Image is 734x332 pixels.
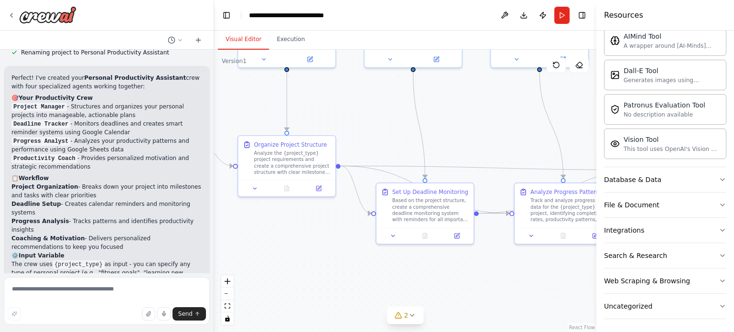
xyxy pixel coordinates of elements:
img: Aimindtool [610,36,620,45]
code: Deadline Tracker [11,120,70,129]
strong: Your Productivity Crew [19,95,93,101]
span: Renaming project to Personal Productivity Assistant [21,49,169,56]
p: The crew uses as input - you can specify any type of personal project (e.g., "fitness goals", "le... [11,260,202,286]
g: Edge from triggers to 2bb5b547-346b-4118-9b65-4684760625ef [199,141,233,170]
p: - Structures and organizes your personal projects into manageable, actionable plans - Monitors de... [11,102,202,171]
h2: ⚙️ [11,251,202,260]
button: Visual Editor [218,30,269,50]
button: Open in side panel [288,54,332,64]
div: Organize Project Structure [254,140,327,149]
g: Edge from 195e036c-e422-4e0d-9a2d-bd4e3531639d to 2bb5b547-346b-4118-9b65-4684760625ef [283,71,291,130]
div: Dall-E Tool [624,66,720,75]
button: Open in side panel [443,231,471,241]
div: No description available [624,111,705,118]
g: Edge from a64f56eb-06b8-48a2-a7ac-7c1af4495e32 to 9876ee98-94e5-4b14-8a95-debe8510442e [536,71,567,178]
strong: Coaching & Motivation [11,235,85,242]
g: Edge from 2bb5b547-346b-4118-9b65-4684760625ef to 2dea5e06-34d9-4309-81a8-1604878f5c7f [341,162,648,174]
div: Based on the project structure, create a comprehensive deadline monitoring system with reminders ... [392,197,469,223]
li: - Delivers personalized recommendations to keep you focused [11,234,202,251]
button: Upload files [142,307,155,321]
a: React Flow attribution [569,325,595,330]
div: AI & Machine Learning [604,21,726,167]
div: Track and analyze progress data for the {project_type} project, identifying completion rates, pro... [530,197,607,223]
img: Dalletool [610,70,620,80]
strong: Workflow [19,175,49,182]
button: Uncategorized [604,294,726,319]
strong: Input Variable [19,252,65,259]
g: Edge from f48ce46a-b9ca-45f1-b336-1ea66424194c to 9876ee98-94e5-4b14-8a95-debe8510442e [479,209,509,217]
div: Analyze Progress Patterns [530,188,602,196]
button: Switch to previous chat [164,34,187,46]
strong: Personal Productivity Assistant [84,75,186,81]
span: Send [178,310,193,318]
button: Search & Research [604,243,726,268]
div: Search & Research [604,251,667,260]
code: Project Manager [11,103,67,111]
span: 2 [404,311,409,320]
button: Start a new chat [191,34,206,46]
p: Perfect! I've created your crew with four specialized agents working together: [11,74,202,91]
button: Open in side panel [540,54,585,64]
nav: breadcrumb [249,11,342,20]
li: - Tracks patterns and identifies productivity insights [11,217,202,234]
div: Database & Data [604,175,661,184]
div: AIMind Tool [624,32,720,41]
button: Execution [269,30,313,50]
button: No output available [547,231,580,241]
img: Patronusevaltool [610,105,620,114]
div: Analyze the {project_type} project requirements and create a comprehensive project structure with... [254,150,331,175]
div: Integrations [604,225,644,235]
button: Open in side panel [305,184,332,193]
div: React Flow controls [221,275,234,325]
div: File & Document [604,200,659,210]
button: File & Document [604,193,726,217]
div: A wrapper around [AI-Minds]([URL][DOMAIN_NAME]). Useful for when you need answers to questions fr... [624,42,720,50]
img: Visiontool [610,139,620,149]
button: Web Scraping & Browsing [604,268,726,293]
div: Generates images using OpenAI's Dall-E model. [624,76,720,84]
button: Open in side panel [582,231,609,241]
h2: 📋 [11,174,202,182]
li: - Creates calendar reminders and monitoring systems [11,200,202,217]
button: zoom in [221,275,234,288]
button: No output available [408,231,442,241]
li: - Breaks down your project into milestones and tasks with clear priorities [11,182,202,200]
button: Database & Data [604,167,726,192]
div: Web Scraping & Browsing [604,276,690,286]
img: Logo [19,6,76,23]
div: Set Up Deadline MonitoringBased on the project structure, create a comprehensive deadline monitor... [376,182,475,245]
strong: Project Organization [11,183,78,190]
div: Patronus Evaluation Tool [624,100,705,110]
strong: Progress Analysis [11,218,69,225]
code: {project_type} [53,260,105,269]
button: 2 [387,307,424,324]
button: Click to speak your automation idea [157,307,171,321]
button: No output available [270,184,303,193]
button: Open in side panel [414,54,458,64]
div: Version 1 [222,57,247,65]
button: Hide right sidebar [575,9,589,22]
h2: 🎯 [11,94,202,102]
button: Send [173,307,206,321]
div: Organize Project StructureAnalyze the {project_type} project requirements and create a comprehens... [237,135,336,197]
g: Edge from 8a64f19c-6822-4de7-8791-7a7fbe587ea6 to f48ce46a-b9ca-45f1-b336-1ea66424194c [409,71,429,178]
code: Progress Analyst [11,137,70,146]
div: Set Up Deadline Monitoring [392,188,468,196]
h4: Resources [604,10,643,21]
button: toggle interactivity [221,312,234,325]
div: Analyze Progress PatternsTrack and analyze progress data for the {project_type} project, identify... [514,182,613,245]
button: Integrations [604,218,726,243]
div: This tool uses OpenAI's Vision API to describe the contents of an image. [624,145,720,153]
button: fit view [221,300,234,312]
button: zoom out [221,288,234,300]
g: Edge from 2bb5b547-346b-4118-9b65-4684760625ef to f48ce46a-b9ca-45f1-b336-1ea66424194c [341,162,371,217]
strong: Deadline Setup [11,201,61,207]
div: Vision Tool [624,135,720,144]
button: Hide left sidebar [220,9,233,22]
div: Uncategorized [604,301,652,311]
button: Improve this prompt [8,307,21,321]
code: Productivity Coach [11,154,77,163]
